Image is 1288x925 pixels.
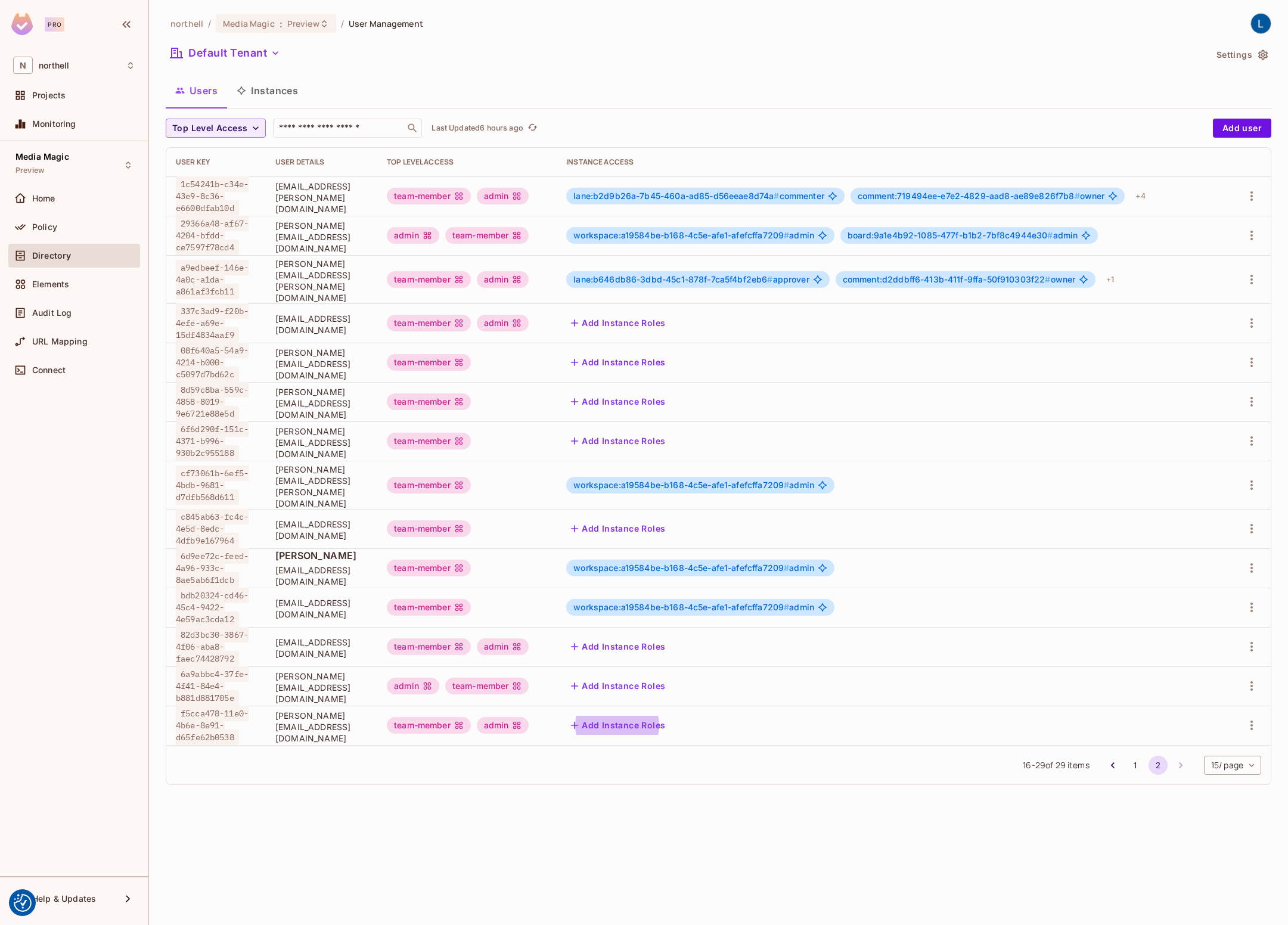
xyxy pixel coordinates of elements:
[573,480,814,490] span: admin
[176,216,249,255] span: 29366a48-af67-4204-bfdd-ce7597f78cd4
[843,275,1076,284] span: owner
[1103,756,1122,775] button: Go to previous page
[477,638,529,655] div: admin
[176,421,249,461] span: 6f6d290f-151c-4371-b996-930b2c955188
[1126,756,1145,775] button: Go to page 1
[566,716,670,735] button: Add Instance Roles
[15,152,69,162] span: Media Magic
[843,274,1051,284] span: comment:d2ddbff6-413b-411f-9ffa-50f910303f22
[32,894,96,904] span: Help & Updates
[32,194,55,203] span: Home
[477,315,529,331] div: admin
[774,191,779,201] span: #
[566,392,670,411] button: Add Instance Roles
[176,588,249,627] span: bdb20324-cd46-45c4-9422-4e59ac3cda12
[566,157,1218,167] div: Instance Access
[275,313,368,336] span: [EMAIL_ADDRESS][DOMAIN_NAME]
[32,365,66,375] span: Connect
[1213,119,1271,138] button: Add user
[223,18,274,29] span: Media Magic
[387,227,439,244] div: admin
[45,17,64,32] div: Pro
[527,122,538,134] span: refresh
[784,230,789,240] span: #
[573,230,789,240] span: workspace:a19584be-b168-4c5e-afe1-afefcffa7209
[176,343,249,382] span: 08f640a5-54a9-4214-b000-c5097d7bd62c
[32,91,66,100] span: Projects
[32,337,88,346] span: URL Mapping
[39,61,69,70] span: Workspace: northell
[275,157,368,167] div: User Details
[176,465,249,505] span: cf73061b-6ef5-4bdb-9681-d7dfb568d611
[172,121,247,136] span: Top Level Access
[858,191,1080,201] span: comment:719494ee-e7e2-4829-aad8-ae89e826f7b8
[387,638,471,655] div: team-member
[176,706,249,745] span: f5cca478-11e0-4b6e-8e91-d65fe62b0538
[573,563,814,573] span: admin
[11,13,33,35] img: SReyMgAAAABJRU5ErkJggg==
[275,710,368,744] span: [PERSON_NAME][EMAIL_ADDRESS][DOMAIN_NAME]
[275,181,368,215] span: [EMAIL_ADDRESS][PERSON_NAME][DOMAIN_NAME]
[275,671,368,704] span: [PERSON_NAME][EMAIL_ADDRESS][DOMAIN_NAME]
[566,519,670,538] button: Add Instance Roles
[208,18,211,29] li: /
[566,353,670,372] button: Add Instance Roles
[349,18,423,29] span: User Management
[275,637,368,659] span: [EMAIL_ADDRESS][DOMAIN_NAME]
[275,549,368,562] span: [PERSON_NAME]
[275,426,368,460] span: [PERSON_NAME][EMAIL_ADDRESS][DOMAIN_NAME]
[227,76,308,105] button: Instances
[275,519,368,541] span: [EMAIL_ADDRESS][DOMAIN_NAME]
[432,123,523,133] p: Last Updated 6 hours ago
[275,347,368,381] span: [PERSON_NAME][EMAIL_ADDRESS][DOMAIN_NAME]
[176,260,249,299] span: a9edbeef-146e-4a0c-a1da-a861af3fcb11
[176,548,249,588] span: 6d9ee72c-feed-4a96-933c-8ae5ab6f1dcb
[13,57,33,74] span: N
[477,717,529,734] div: admin
[387,520,471,537] div: team-member
[573,480,789,490] span: workspace:a19584be-b168-4c5e-afe1-afefcffa7209
[573,602,789,612] span: workspace:a19584be-b168-4c5e-afe1-afefcffa7209
[566,637,670,656] button: Add Instance Roles
[387,271,471,288] div: team-member
[1047,230,1053,240] span: #
[784,480,789,490] span: #
[176,176,249,216] span: 1c54241b-c34e-43e9-8c36-e6600dfab10d
[848,230,1053,240] span: board:9a1e4b92-1085-477f-b1b2-7bf8c4944e30
[445,678,529,694] div: team-member
[176,382,249,421] span: 8d59c8ba-559c-4858-8019-9e6721e88e5d
[14,894,32,912] button: Consent Preferences
[176,627,249,666] span: 82d3bc30-3867-4f06-aba8-faec74428792
[387,599,471,616] div: team-member
[573,275,809,284] span: approver
[166,76,227,105] button: Users
[387,157,547,167] div: Top Level Access
[1212,45,1271,64] button: Settings
[523,121,540,135] span: Click to refresh data
[32,119,76,129] span: Monitoring
[275,386,368,420] span: [PERSON_NAME][EMAIL_ADDRESS][DOMAIN_NAME]
[176,666,249,706] span: 6a9abbc4-37fe-4f41-84e4-b881d881705e
[858,191,1105,201] span: owner
[1075,191,1080,201] span: #
[32,251,71,260] span: Directory
[176,303,249,343] span: 337c3ad9-f20b-4efe-a69e-15df4834aaf9
[166,119,266,138] button: Top Level Access
[275,564,368,587] span: [EMAIL_ADDRESS][DOMAIN_NAME]
[387,433,471,449] div: team-member
[275,220,368,254] span: [PERSON_NAME][EMAIL_ADDRESS][DOMAIN_NAME]
[1023,759,1089,772] span: 16 - 29 of 29 items
[32,308,72,318] span: Audit Log
[784,602,789,612] span: #
[341,18,344,29] li: /
[1101,756,1192,775] nav: pagination navigation
[387,717,471,734] div: team-member
[573,563,789,573] span: workspace:a19584be-b168-4c5e-afe1-afefcffa7209
[1204,756,1261,775] div: 15 / page
[784,563,789,573] span: #
[275,597,368,620] span: [EMAIL_ADDRESS][DOMAIN_NAME]
[166,44,285,63] button: Default Tenant
[32,280,69,289] span: Elements
[1045,274,1050,284] span: #
[1131,187,1150,206] div: + 4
